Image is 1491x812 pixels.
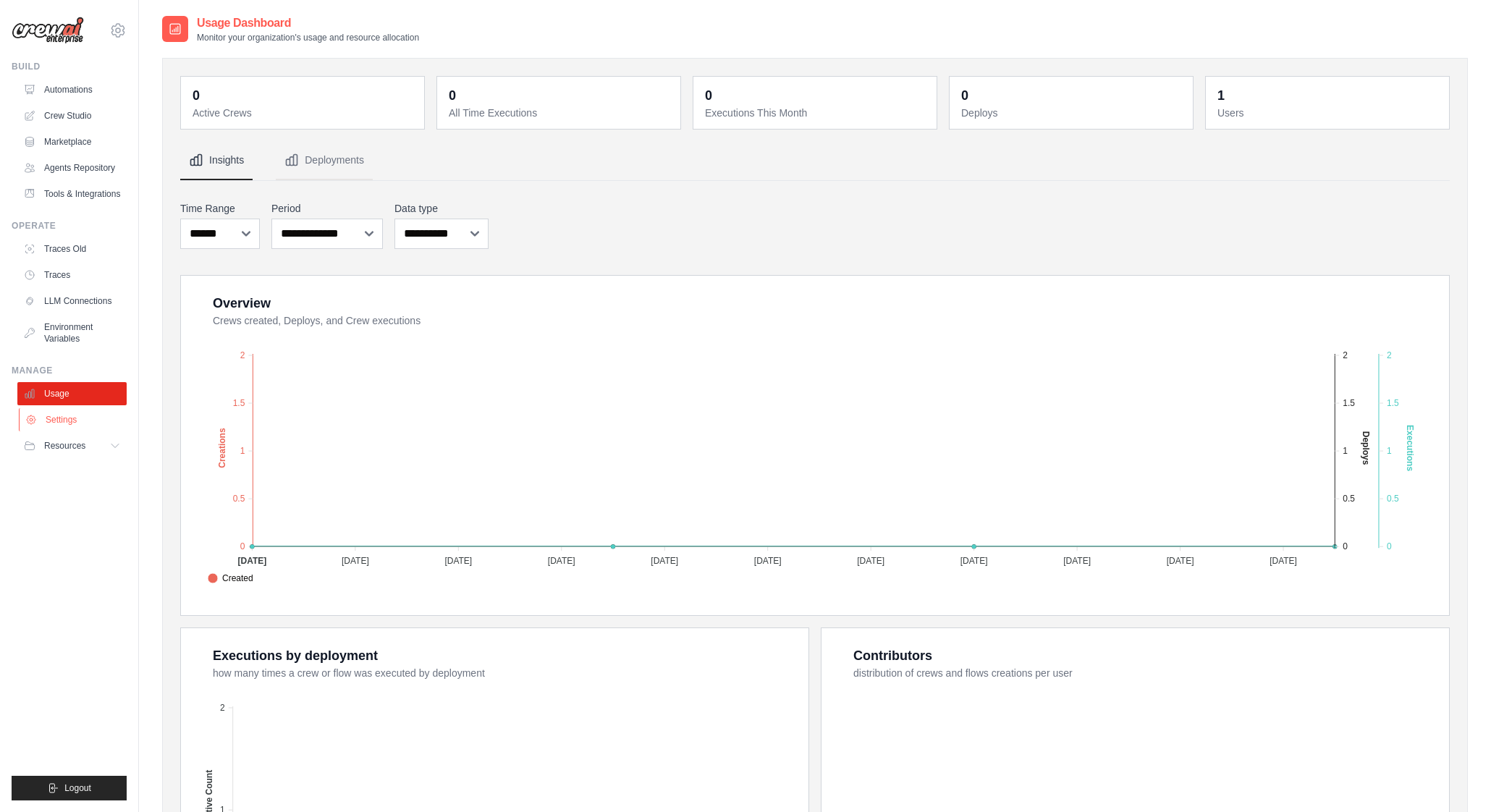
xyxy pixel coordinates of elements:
[705,106,928,120] dt: Executions This Month
[754,556,782,566] tspan: [DATE]
[197,14,419,32] h2: Usage Dashboard
[17,434,127,457] button: Resources
[1343,446,1348,456] tspan: 1
[240,541,245,551] tspan: 0
[180,141,253,180] button: Insights
[1343,350,1348,360] tspan: 2
[1343,494,1355,504] tspan: 0.5
[17,156,127,179] a: Agents Repository
[12,61,127,72] div: Build
[276,141,373,180] button: Deployments
[237,556,266,566] tspan: [DATE]
[193,85,200,106] div: 0
[17,104,127,127] a: Crew Studio
[449,85,456,106] div: 0
[1387,541,1392,551] tspan: 0
[233,398,245,408] tspan: 1.5
[651,556,678,566] tspan: [DATE]
[394,201,489,216] label: Data type
[19,408,128,431] a: Settings
[12,17,84,44] img: Logo
[12,365,127,376] div: Manage
[853,666,1432,680] dt: distribution of crews and flows creations per user
[17,316,127,350] a: Environment Variables
[548,556,575,566] tspan: [DATE]
[705,85,712,106] div: 0
[12,776,127,800] button: Logout
[1405,425,1415,471] text: Executions
[17,237,127,261] a: Traces Old
[853,646,932,666] div: Contributors
[180,201,260,216] label: Time Range
[960,556,988,566] tspan: [DATE]
[17,263,127,287] a: Traces
[1387,446,1392,456] tspan: 1
[17,382,127,405] a: Usage
[217,428,227,468] text: Creations
[44,440,85,452] span: Resources
[17,130,127,153] a: Marketplace
[1343,398,1355,408] tspan: 1.5
[193,106,415,120] dt: Active Crews
[220,703,225,713] tspan: 2
[1063,556,1091,566] tspan: [DATE]
[213,313,1432,328] dt: Crews created, Deploys, and Crew executions
[17,78,127,101] a: Automations
[1387,494,1399,504] tspan: 0.5
[213,293,271,313] div: Overview
[213,646,378,666] div: Executions by deployment
[17,289,127,313] a: LLM Connections
[1387,350,1392,360] tspan: 2
[213,666,791,680] dt: how many times a crew or flow was executed by deployment
[961,85,968,106] div: 0
[342,556,369,566] tspan: [DATE]
[1217,85,1225,106] div: 1
[1270,556,1297,566] tspan: [DATE]
[1361,431,1371,465] text: Deploys
[17,182,127,206] a: Tools & Integrations
[240,446,245,456] tspan: 1
[444,556,472,566] tspan: [DATE]
[240,350,245,360] tspan: 2
[233,494,245,504] tspan: 0.5
[12,220,127,232] div: Operate
[961,106,1184,120] dt: Deploys
[1167,556,1194,566] tspan: [DATE]
[1217,106,1440,120] dt: Users
[857,556,884,566] tspan: [DATE]
[64,782,91,794] span: Logout
[208,572,253,585] span: Created
[197,32,419,43] p: Monitor your organization's usage and resource allocation
[1387,398,1399,408] tspan: 1.5
[1343,541,1348,551] tspan: 0
[449,106,672,120] dt: All Time Executions
[180,141,1450,180] nav: Tabs
[271,201,383,216] label: Period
